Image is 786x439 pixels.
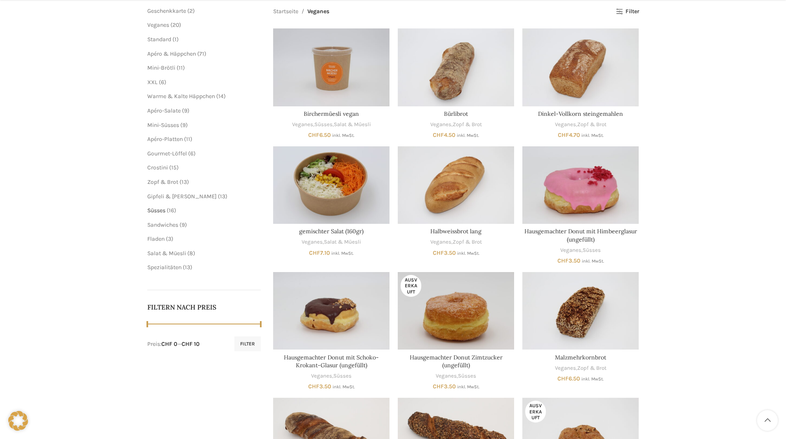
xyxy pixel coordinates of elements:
small: inkl. MwSt. [333,384,355,390]
span: 6 [161,79,164,86]
small: inkl. MwSt. [582,258,604,264]
span: CHF [433,249,444,256]
a: Crostini [147,164,168,171]
a: Süsses [458,372,476,380]
div: , [522,246,639,254]
div: , [522,121,639,129]
span: 3 [168,235,171,242]
a: Spezialitäten [147,264,182,271]
a: Süsses [333,372,352,380]
a: Malzmehrkornbrot [555,354,606,361]
a: Salat & Müesli [324,238,361,246]
a: Süsses [147,207,165,214]
span: CHF [558,131,569,139]
a: Gourmet-Löffel [147,150,187,157]
span: CHF [557,257,569,264]
span: CHF [433,131,444,139]
a: Veganes [302,238,323,246]
bdi: 6.50 [557,375,580,382]
a: XXL [147,79,158,86]
span: 14 [218,93,224,100]
span: 71 [199,50,204,57]
div: , [522,364,639,372]
a: Apéro-Salate [147,107,181,114]
a: Veganes [430,238,451,246]
bdi: 6.50 [308,131,331,139]
span: 13 [220,193,225,200]
small: inkl. MwSt. [332,133,354,138]
a: Dinkel-Vollkorn steingemahlen [522,28,639,106]
span: CHF [308,383,319,390]
a: Scroll to top button [757,410,778,431]
span: CHF [309,249,320,256]
span: Veganes [307,7,329,16]
a: Bürlibrot [398,28,514,106]
bdi: 3.50 [433,249,456,256]
a: Veganes [292,121,313,129]
a: Hausgemachter Donut Zimtzucker (ungefüllt) [410,354,503,369]
a: Startseite [273,7,298,16]
a: Zopf & Brot [577,364,607,372]
bdi: 7.10 [309,249,330,256]
small: inkl. MwSt. [581,376,604,382]
div: , [398,121,514,129]
a: Fladen [147,235,165,242]
small: inkl. MwSt. [331,251,354,256]
a: Süsses [583,246,601,254]
a: Standard [147,36,171,43]
div: , [398,238,514,246]
span: 20 [172,21,179,28]
a: Mini-Brötli [147,64,175,71]
span: CHF [308,131,319,139]
span: CHF [433,383,444,390]
a: Warme & Kalte Häppchen [147,93,215,100]
span: CHF 10 [182,340,200,347]
span: 11 [186,136,190,143]
a: Salat & Müesli [147,250,186,257]
a: Veganes [436,372,457,380]
small: inkl. MwSt. [581,133,604,138]
a: Hausgemachter Donut mit Schoko-Krokant-Glasur (ungefüllt) [273,272,389,350]
span: 9 [182,221,185,228]
a: Veganes [430,121,451,129]
span: 8 [189,250,193,257]
a: Hausgemachter Donut mit Himbeerglasur (ungefüllt) [522,146,639,224]
bdi: 4.50 [433,131,456,139]
span: Apéro & Häppchen [147,50,196,57]
a: Veganes [311,372,332,380]
a: Veganes [147,21,169,28]
a: Dinkel-Vollkorn steingemahlen [538,110,623,117]
span: 6 [190,150,194,157]
a: Salat & Müesli [334,121,371,129]
span: 13 [185,264,190,271]
div: , , [273,121,389,129]
a: Süsses [314,121,333,129]
a: Geschenkkarte [147,7,186,14]
a: Hausgemachter Donut mit Schoko-Krokant-Glasur (ungefüllt) [284,354,379,369]
a: Sandwiches [147,221,178,228]
a: gemischter Salat (160gr) [273,146,389,224]
a: Mini-Süsses [147,122,179,129]
span: CHF 0 [161,340,177,347]
nav: Breadcrumb [273,7,329,16]
a: Halbweissbrot lang [430,228,482,235]
div: , [398,372,514,380]
a: Veganes [555,364,576,372]
a: Birchermüesli vegan [304,110,359,117]
a: Zopf & Brot [453,238,482,246]
a: Hausgemachter Donut Zimtzucker (ungefüllt) [398,272,514,350]
span: Zopf & Brot [147,178,178,185]
span: Apéro-Platten [147,136,183,143]
span: 1 [175,36,177,43]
